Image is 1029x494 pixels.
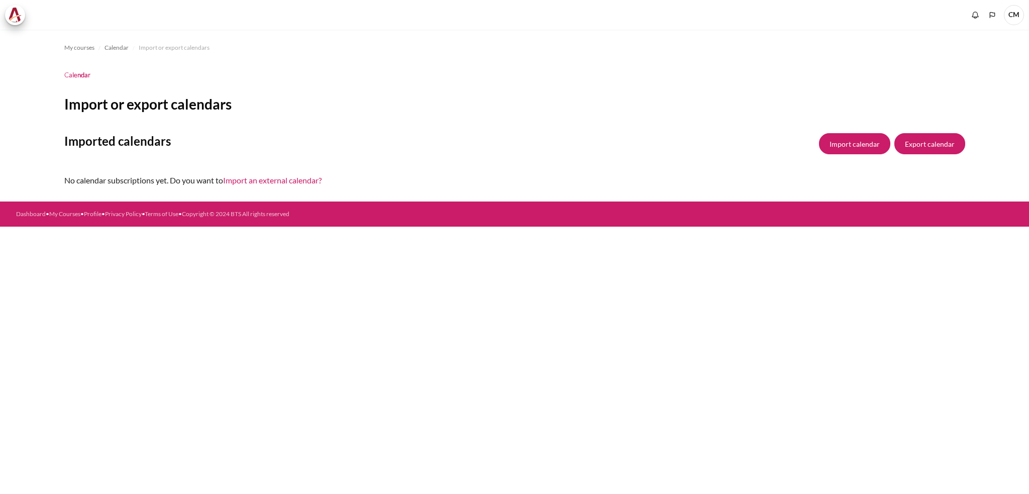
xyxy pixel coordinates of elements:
a: My Courses [49,210,80,218]
button: Languages [985,8,1000,23]
a: Import or export calendars [139,42,210,54]
a: Profile [84,210,101,218]
nav: Navigation bar [64,40,965,56]
a: Copyright © 2024 BTS All rights reserved [182,210,289,218]
h2: Import or export calendars [64,95,965,113]
button: Import calendar [819,133,890,154]
a: Dashboard [16,210,46,218]
a: User menu [1004,5,1024,25]
h1: Calendar [64,71,90,79]
span: Calendar [105,43,129,52]
a: Calendar [105,42,129,54]
span: CM [1004,5,1024,25]
a: Architeck Architeck [5,5,30,25]
a: My courses [64,42,94,54]
a: Privacy Policy [105,210,142,218]
img: Architeck [8,8,22,23]
h3: Imported calendars [64,133,171,150]
div: Show notification window with no new notifications [968,8,983,23]
span: My courses [64,43,94,52]
div: No calendar subscriptions yet. Do you want to [64,174,965,186]
button: Export calendar [894,133,965,154]
div: • • • • • [16,210,577,219]
a: Import an external calendar? [223,175,322,185]
a: Terms of Use [145,210,178,218]
span: Import or export calendars [139,43,210,52]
